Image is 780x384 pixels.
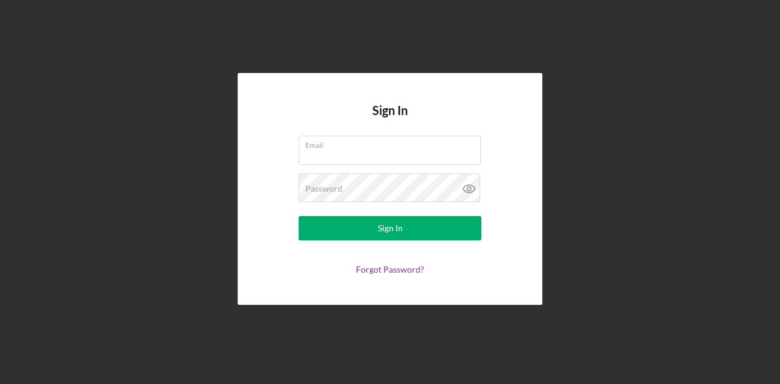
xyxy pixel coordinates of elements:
button: Sign In [299,216,481,240]
a: Forgot Password? [356,264,424,274]
label: Email [305,136,481,150]
label: Password [305,184,342,194]
h4: Sign In [372,103,408,136]
div: Sign In [378,216,403,240]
